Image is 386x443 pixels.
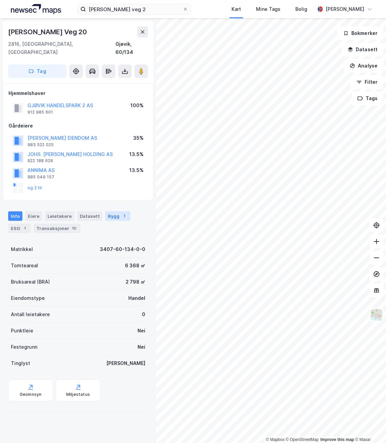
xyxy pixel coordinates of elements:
div: Tomteareal [11,262,38,270]
img: Z [370,308,383,321]
div: Leietakere [45,211,74,221]
div: ESG [8,224,31,233]
img: logo.a4113a55bc3d86da70a041830d287a7e.svg [11,4,61,14]
div: Antall leietakere [11,310,50,319]
button: Filter [351,75,383,89]
div: Nei [137,327,145,335]
div: Hjemmelshaver [8,89,148,97]
div: Handel [128,294,145,302]
div: 6 368 ㎡ [125,262,145,270]
button: Tag [8,64,67,78]
div: Geoinnsyn [20,392,42,397]
div: 1 [121,213,128,219]
div: [PERSON_NAME] Veg 20 [8,26,88,37]
div: 100% [130,101,144,110]
div: 1 [21,225,28,232]
iframe: Chat Widget [352,410,386,443]
div: Punktleie [11,327,33,335]
button: Datasett [342,43,383,56]
a: Improve this map [320,437,354,442]
div: Nei [137,343,145,351]
button: Bokmerker [337,26,383,40]
div: Gjøvik, 60/134 [115,40,148,56]
div: 13.5% [129,166,144,174]
div: Gårdeiere [8,122,148,130]
div: Datasett [77,211,103,221]
a: OpenStreetMap [286,437,319,442]
div: Miljøstatus [66,392,90,397]
div: 3407-60-134-0-0 [100,245,145,253]
div: 985 049 157 [27,174,54,180]
div: Eiere [25,211,42,221]
div: Bolig [295,5,307,13]
div: [PERSON_NAME] [106,359,145,367]
div: [PERSON_NAME] [326,5,364,13]
a: Mapbox [266,437,284,442]
div: 912 985 601 [27,110,53,115]
div: 35% [133,134,144,142]
div: Mine Tags [256,5,280,13]
div: Transaksjoner [34,224,80,233]
div: 13.5% [129,150,144,158]
button: Analyse [344,59,383,73]
div: 983 522 025 [27,142,54,148]
div: Info [8,211,22,221]
div: 2 798 ㎡ [126,278,145,286]
div: Matrikkel [11,245,33,253]
div: Bygg [105,211,130,221]
div: Eiendomstype [11,294,45,302]
div: Kontrollprogram for chat [352,410,386,443]
div: 0 [142,310,145,319]
div: Kart [232,5,241,13]
div: Festegrunn [11,343,37,351]
button: Tags [352,92,383,105]
div: 2816, [GEOGRAPHIC_DATA], [GEOGRAPHIC_DATA] [8,40,115,56]
input: Søk på adresse, matrikkel, gårdeiere, leietakere eller personer [86,4,183,14]
div: 922 188 629 [27,158,53,163]
div: Tinglyst [11,359,30,367]
div: Bruksareal (BRA) [11,278,50,286]
div: 10 [71,225,78,232]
